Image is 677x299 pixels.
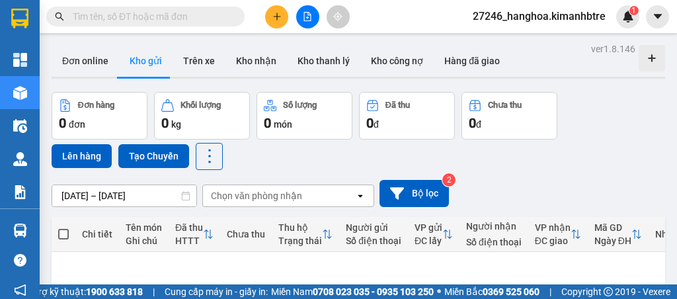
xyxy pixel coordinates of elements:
span: file-add [303,12,312,21]
strong: 0708 023 035 - 0935 103 250 [313,286,434,297]
button: Đơn online [52,45,119,77]
button: Tạo Chuyến [118,144,189,168]
button: plus [265,5,288,28]
button: Hàng đã giao [434,45,510,77]
div: ĐC giao [535,235,571,246]
button: Lên hàng [52,144,112,168]
div: Mã GD [594,222,631,233]
span: Miền Nam [271,284,434,299]
sup: 1 [629,6,639,15]
span: kg [171,119,181,130]
div: Đã thu [175,222,203,233]
div: HTTT [175,235,203,246]
button: Kho gửi [119,45,173,77]
span: caret-down [652,11,664,22]
span: món [274,119,292,130]
div: Đơn hàng [78,101,114,110]
input: Select a date range. [52,185,196,206]
button: Kho thanh lý [287,45,360,77]
div: Chưa thu [227,229,265,239]
img: warehouse-icon [13,119,27,133]
div: ĐC lấy [415,235,442,246]
img: warehouse-icon [13,152,27,166]
span: 0 [469,115,476,131]
span: | [549,284,551,299]
th: Toggle SortBy [408,217,459,252]
div: Thu hộ [278,222,322,233]
span: question-circle [14,254,26,267]
span: 27246_hanghoa.kimanhbtre [462,8,616,24]
img: warehouse-icon [13,86,27,100]
button: Khối lượng0kg [154,92,250,140]
div: Đã thu [385,101,410,110]
span: ⚪️ [437,289,441,294]
strong: 1900 633 818 [86,286,143,297]
button: caret-down [646,5,669,28]
button: Đã thu0đ [359,92,455,140]
img: warehouse-icon [13,224,27,237]
img: dashboard-icon [13,53,27,67]
div: Ghi chú [126,235,162,246]
span: notification [14,284,26,296]
img: solution-icon [13,185,27,199]
button: file-add [296,5,319,28]
span: đ [476,119,481,130]
div: Số điện thoại [346,235,401,246]
button: Số lượng0món [257,92,352,140]
span: search [55,12,64,21]
button: aim [327,5,350,28]
div: Chưa thu [488,101,522,110]
th: Toggle SortBy [272,217,339,252]
th: Toggle SortBy [169,217,220,252]
span: đơn [69,119,85,130]
div: Chi tiết [82,229,112,239]
th: Toggle SortBy [528,217,588,252]
svg: open [355,191,366,201]
span: | [153,284,155,299]
div: Khối lượng [180,101,221,110]
div: Số điện thoại [466,237,522,247]
span: copyright [604,287,613,296]
button: Chưa thu0đ [461,92,557,140]
span: Hỗ trợ kỹ thuật: [21,284,143,299]
div: Ngày ĐH [594,235,631,246]
span: đ [374,119,379,130]
div: Tạo kho hàng mới [639,45,665,71]
span: 0 [59,115,66,131]
span: 0 [264,115,271,131]
img: logo-vxr [11,9,28,28]
div: Người nhận [466,221,522,232]
th: Toggle SortBy [588,217,649,252]
strong: 0369 525 060 [483,286,539,297]
div: Chọn văn phòng nhận [211,189,302,202]
button: Trên xe [173,45,225,77]
div: Số lượng [283,101,317,110]
button: Đơn hàng0đơn [52,92,147,140]
div: Người gửi [346,222,401,233]
img: icon-new-feature [622,11,634,22]
div: VP gửi [415,222,442,233]
span: Cung cấp máy in - giấy in: [165,284,268,299]
span: Miền Bắc [444,284,539,299]
sup: 2 [442,173,456,187]
span: aim [333,12,342,21]
button: Kho công nợ [360,45,434,77]
div: VP nhận [535,222,571,233]
div: ver 1.8.146 [591,42,635,56]
span: plus [272,12,282,21]
button: Bộ lọc [379,180,449,207]
span: 1 [631,6,636,15]
div: Tên món [126,222,162,233]
span: 0 [161,115,169,131]
span: 0 [366,115,374,131]
button: Kho nhận [225,45,287,77]
input: Tìm tên, số ĐT hoặc mã đơn [73,9,229,24]
div: Trạng thái [278,235,322,246]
